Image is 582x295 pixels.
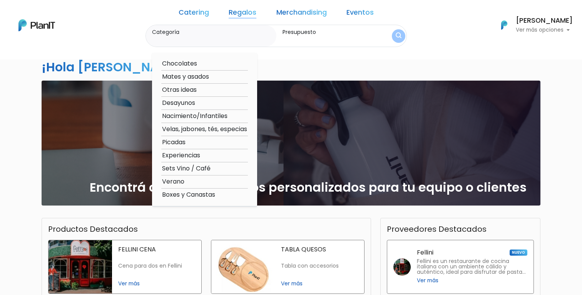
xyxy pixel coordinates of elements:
[161,138,248,147] option: Picadas
[27,62,49,69] strong: PLAN IT
[281,263,358,269] p: Tabla con accesorios
[211,240,275,293] img: tabla quesos
[18,19,55,31] img: PlanIt Logo
[131,116,146,125] i: send
[40,117,117,125] span: ¡Escríbenos!
[90,180,527,195] h2: Encontrá cientos de regalos personalizados para tu equipo o clientes
[42,58,188,76] h2: ¡Hola [PERSON_NAME]!
[161,164,248,174] option: Sets Vino / Café
[491,15,573,35] button: PlanIt Logo [PERSON_NAME] Ver más opciones
[118,280,195,288] span: Ver más
[48,224,138,234] h3: Productos Destacados
[387,240,534,294] a: Fellini NUEVO Fellini es un restaurante de cocina italiana con un ambiente cálido y auténtico, id...
[211,240,365,294] a: tabla quesos TABLA QUESOS Tabla con accesorios Ver más
[48,240,112,293] img: fellini cena
[161,72,248,82] option: Mates y asados
[417,259,527,275] p: Fellini es un restaurante de cocina italiana con un ambiente cálido y auténtico, ideal para disfr...
[161,151,248,160] option: Experiencias
[281,246,358,253] p: TABLA QUESOS
[161,177,248,187] option: Verano
[396,32,401,40] img: search_button-432b6d5273f82d61273b3651a40e1bd1b912527efae98b1b7a1b2c0702e16a8d.svg
[118,263,195,269] p: Cena para dos en Fellini
[417,249,433,256] p: Fellini
[417,276,438,285] span: Ver más
[161,98,248,108] option: Desayunos
[48,240,202,294] a: fellini cena FELLINI CENA Cena para dos en Fellini Ver más
[229,9,256,19] a: Regalos
[161,111,248,121] option: Nacimiento/Infantiles
[70,39,85,54] img: user_d58e13f531133c46cb30575f4d864daf.jpeg
[283,28,378,36] label: Presupuesto
[387,224,487,234] h3: Proveedores Destacados
[62,46,77,62] img: user_04fe99587a33b9844688ac17b531be2b.png
[152,28,273,36] label: Categoría
[516,17,573,24] h6: [PERSON_NAME]
[393,258,411,276] img: fellini
[516,27,573,33] p: Ver más opciones
[117,116,131,125] i: insert_emoticon
[179,9,209,19] a: Catering
[161,59,248,69] option: Chocolates
[161,85,248,95] option: Otras ideas
[27,71,129,96] p: Ya probaste PlanitGO? Vas a poder automatizarlas acciones de todo el año. Escribinos para saber más!
[161,190,248,200] option: Boxes y Canastas
[20,54,135,103] div: PLAN IT Ya probaste PlanitGO? Vas a poder automatizarlas acciones de todo el año. Escribinos para...
[281,280,358,288] span: Ver más
[118,246,195,253] p: FELLINI CENA
[20,46,135,62] div: J
[510,249,527,256] span: NUEVO
[496,17,513,34] img: PlanIt Logo
[276,9,327,19] a: Merchandising
[346,9,374,19] a: Eventos
[77,46,93,62] span: J
[119,59,131,70] i: keyboard_arrow_down
[161,125,248,134] option: Velas, jabones, tés, especias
